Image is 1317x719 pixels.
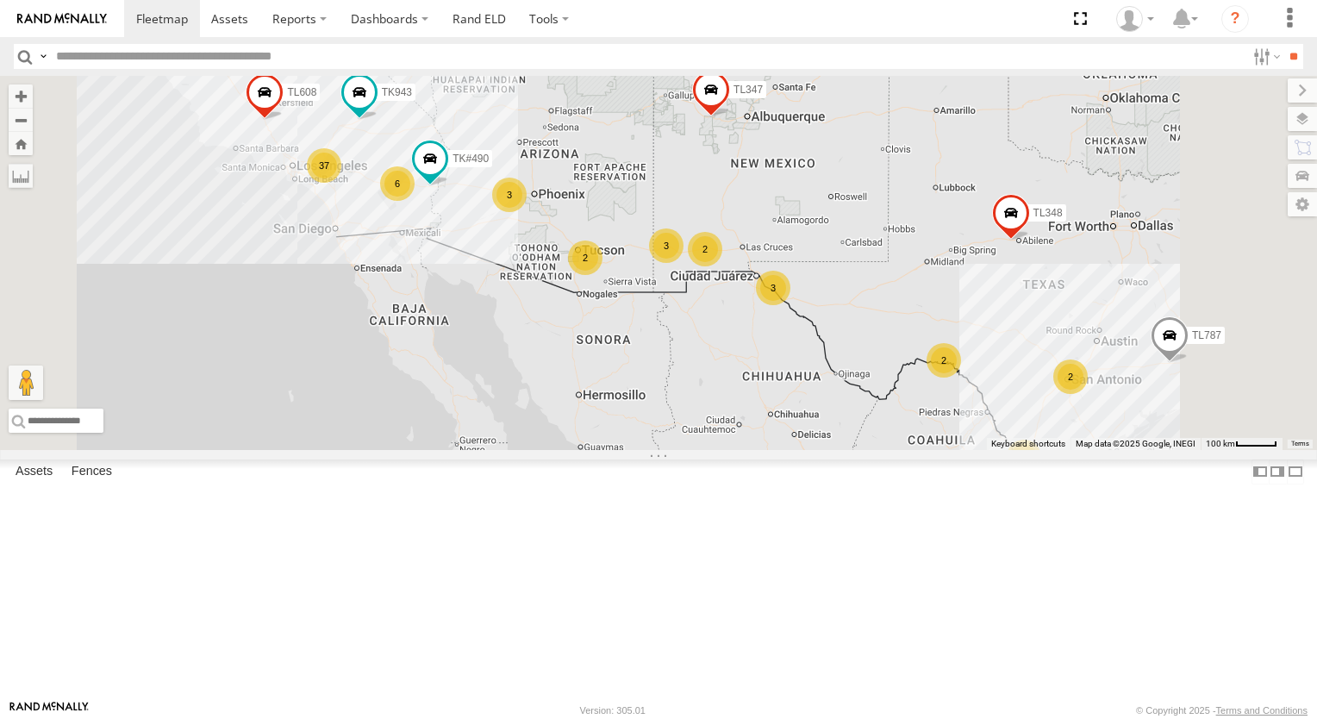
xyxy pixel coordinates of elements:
[9,84,33,108] button: Zoom in
[1216,705,1308,716] a: Terms and Conditions
[733,84,763,96] span: TL347
[9,108,33,132] button: Zoom out
[1291,441,1309,447] a: Terms
[1288,192,1317,216] label: Map Settings
[1053,359,1088,394] div: 2
[9,366,43,400] button: Drag Pegman onto the map to open Street View
[688,232,722,266] div: 2
[1076,439,1195,448] span: Map data ©2025 Google, INEGI
[1251,460,1269,485] label: Dock Summary Table to the Left
[307,148,341,183] div: 37
[1246,44,1283,69] label: Search Filter Options
[1287,460,1304,485] label: Hide Summary Table
[991,438,1065,450] button: Keyboard shortcuts
[1206,439,1235,448] span: 100 km
[1192,329,1221,341] span: TL787
[9,164,33,188] label: Measure
[568,241,602,275] div: 2
[756,271,790,305] div: 3
[382,87,412,99] span: TK943
[9,132,33,155] button: Zoom Home
[580,705,646,716] div: Version: 305.01
[649,228,683,263] div: 3
[1136,705,1308,716] div: © Copyright 2025 -
[17,13,107,25] img: rand-logo.svg
[453,153,489,166] span: TK#490
[63,460,121,484] label: Fences
[492,178,527,212] div: 3
[1033,207,1063,219] span: TL348
[9,702,89,719] a: Visit our Website
[7,460,61,484] label: Assets
[287,87,316,99] span: TL608
[380,166,415,201] div: 6
[1269,460,1286,485] label: Dock Summary Table to the Right
[927,343,961,378] div: 2
[36,44,50,69] label: Search Query
[1201,438,1283,450] button: Map Scale: 100 km per 45 pixels
[1221,5,1249,33] i: ?
[1110,6,1160,32] div: Daniel Del Muro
